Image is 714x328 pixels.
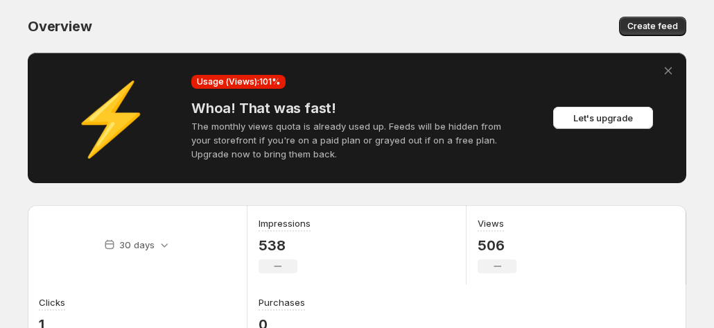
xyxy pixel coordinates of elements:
h3: Impressions [259,216,311,230]
h3: Views [478,216,504,230]
span: Create feed [627,21,678,32]
h4: Whoa! That was fast! [191,100,523,116]
button: Create feed [619,17,686,36]
div: Usage (Views): 101 % [191,75,286,89]
div: ⚡ [42,111,180,125]
span: Overview [28,18,92,35]
p: The monthly views quota is already used up. Feeds will be hidden from your storefront if you're o... [191,119,523,161]
span: Let's upgrade [573,111,633,125]
p: 30 days [119,238,155,252]
h3: Purchases [259,295,305,309]
p: 506 [478,237,516,254]
h3: Clicks [39,295,65,309]
button: Let's upgrade [553,107,653,129]
p: 538 [259,237,311,254]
